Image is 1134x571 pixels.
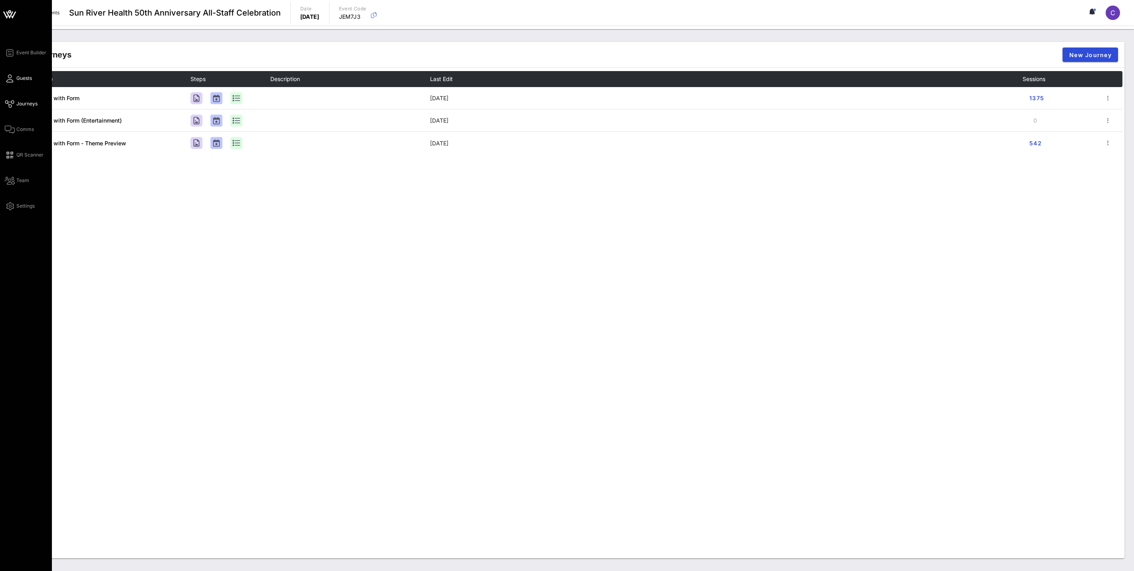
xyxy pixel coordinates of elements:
[16,202,35,210] span: Settings
[270,75,300,82] span: Description
[1110,9,1115,17] span: C
[16,75,32,82] span: Guests
[1023,91,1051,105] button: 1375
[16,177,29,184] span: Team
[37,117,122,124] a: RSVP with Form (Entertainment)
[1023,136,1048,150] button: 542
[430,75,453,82] span: Last Edit
[430,71,1023,87] th: Last Edit: Not sorted. Activate to sort ascending.
[339,5,367,13] p: Event Code
[300,5,319,13] p: Date
[5,48,46,57] a: Event Builder
[190,71,270,87] th: Steps
[430,95,448,101] span: [DATE]
[5,150,44,160] a: QR Scanner
[37,140,126,147] a: RSVP with Form - Theme Preview
[5,125,34,134] a: Comms
[1023,75,1045,82] span: Sessions
[430,140,448,147] span: [DATE]
[5,176,29,185] a: Team
[1069,52,1112,58] span: New Journey
[5,201,35,211] a: Settings
[16,151,44,159] span: QR Scanner
[339,13,367,21] p: JEM7J3
[270,71,430,87] th: Description: Not sorted. Activate to sort ascending.
[1029,95,1044,101] span: 1375
[300,13,319,21] p: [DATE]
[16,49,46,56] span: Event Builder
[69,7,281,19] span: Sun River Health 50th Anniversary All-Staff Celebration
[37,95,79,101] a: RSVP with Form
[31,71,190,87] th: Name: Not sorted. Activate to sort ascending.
[16,100,38,107] span: Journeys
[1106,6,1120,20] div: C
[5,99,38,109] a: Journeys
[5,73,32,83] a: Guests
[1029,140,1042,147] span: 542
[430,117,448,124] span: [DATE]
[190,75,206,82] span: Steps
[35,49,71,61] div: Journeys
[1063,48,1118,62] button: New Journey
[16,126,34,133] span: Comms
[1023,71,1102,87] th: Sessions: Not sorted. Activate to sort ascending.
